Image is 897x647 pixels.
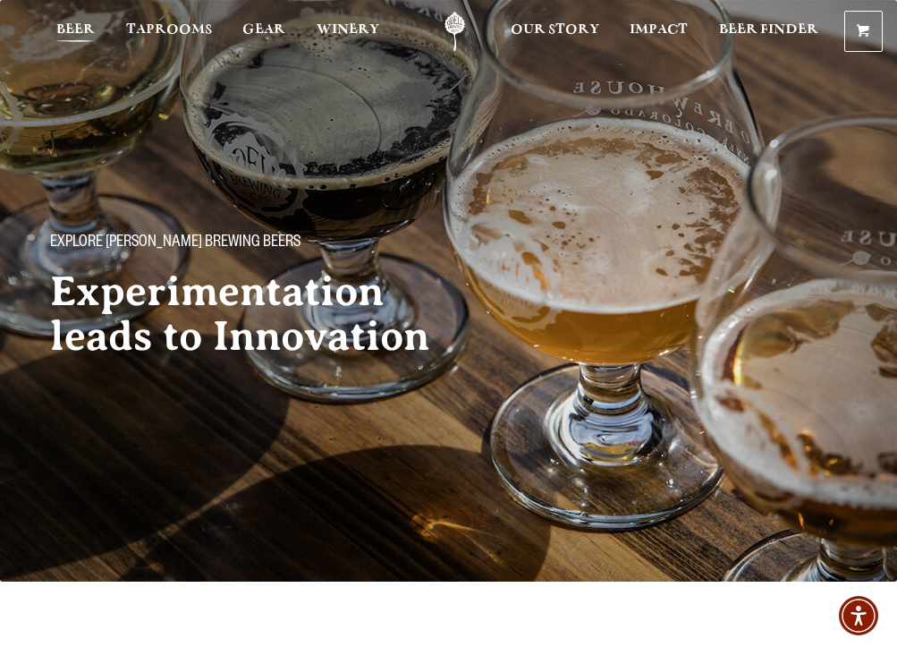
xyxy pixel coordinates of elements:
[839,596,878,635] div: Accessibility Menu
[45,12,106,52] a: Beer
[421,12,488,52] a: Odell Home
[305,12,391,52] a: Winery
[56,22,95,37] span: Beer
[50,269,436,359] h2: Experimentation leads to Innovation
[707,12,830,52] a: Beer Finder
[242,22,285,37] span: Gear
[317,22,379,37] span: Winery
[719,22,818,37] span: Beer Finder
[114,12,224,52] a: Taprooms
[499,12,611,52] a: Our Story
[126,22,212,37] span: Taprooms
[50,232,300,255] span: Explore [PERSON_NAME] Brewing Beers
[618,12,699,52] a: Impact
[231,12,297,52] a: Gear
[630,22,688,37] span: Impact
[511,22,599,37] span: Our Story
